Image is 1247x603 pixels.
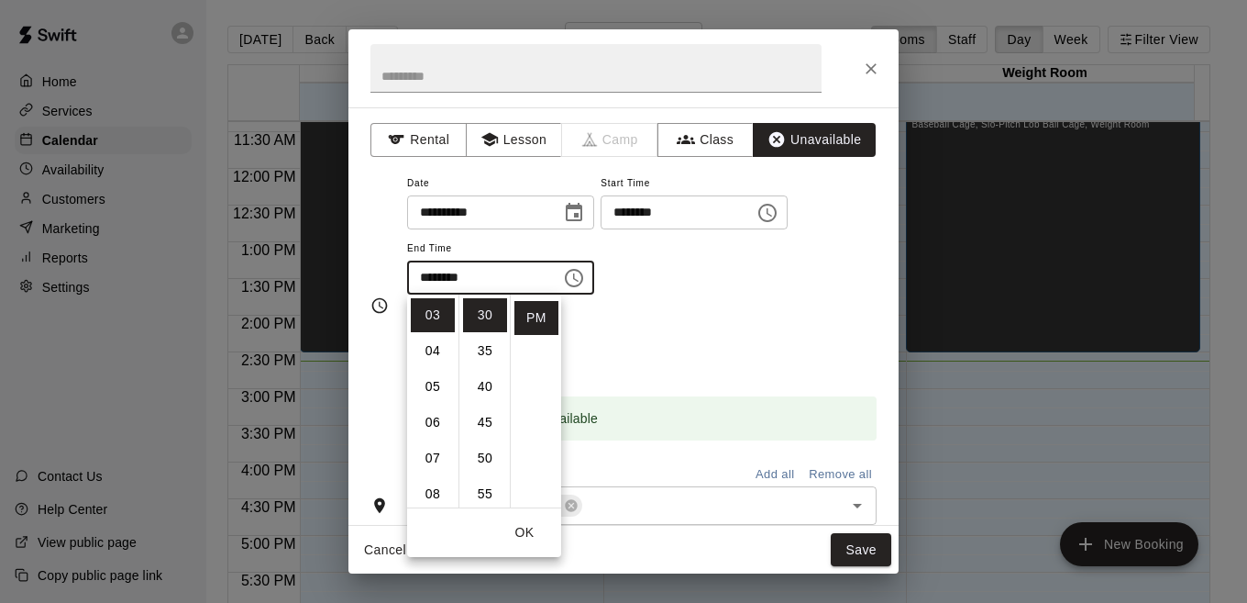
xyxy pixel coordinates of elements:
button: Add all [745,461,804,489]
button: Lesson [466,123,562,157]
span: End Time [407,237,594,262]
li: 55 minutes [463,477,507,511]
li: 6 hours [411,406,455,440]
li: 50 minutes [463,441,507,475]
button: Rental [370,123,467,157]
button: Choose time, selected time is 3:30 PM [556,260,592,296]
li: 40 minutes [463,370,507,404]
li: 7 hours [411,441,455,475]
button: Choose time, selected time is 3:00 PM [749,195,786,231]
span: Camps can only be created in the Services page [562,123,658,157]
li: 4 hours [411,334,455,368]
button: Open [844,493,870,519]
svg: Timing [370,296,389,315]
button: Remove all [804,461,877,489]
li: 5 hours [411,370,455,404]
button: Choose date, selected date is Sep 20, 2025 [556,195,592,231]
button: Cancel [356,533,414,567]
li: 8 hours [411,477,455,511]
li: 3 hours [411,298,455,332]
li: 30 minutes [463,298,507,332]
li: 45 minutes [463,406,507,440]
button: Unavailable [753,123,876,157]
ul: Select minutes [458,295,510,508]
ul: Select hours [407,295,458,508]
li: PM [514,301,558,335]
button: OK [495,516,554,550]
button: Save [831,533,891,567]
svg: Rooms [370,497,389,515]
button: Close [855,52,888,85]
button: Class [657,123,754,157]
span: Date [407,172,594,196]
li: 35 minutes [463,334,507,368]
span: Start Time [601,172,788,196]
ul: Select meridiem [510,295,561,508]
